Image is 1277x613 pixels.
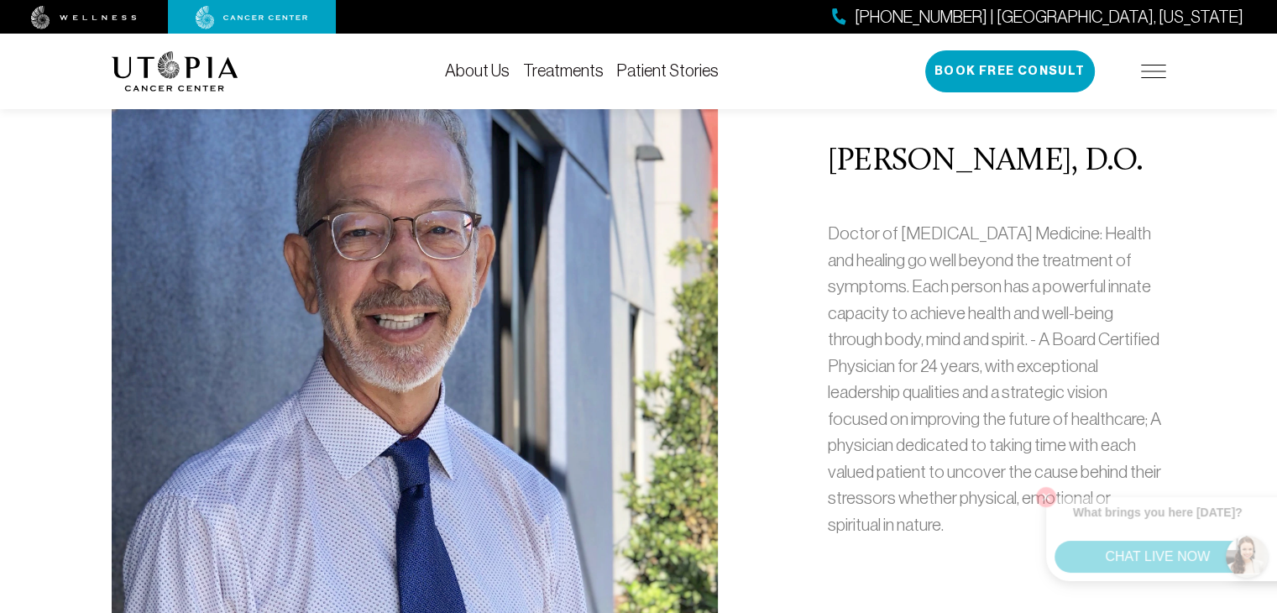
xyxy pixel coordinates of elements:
[828,220,1166,537] p: Doctor of [MEDICAL_DATA] Medicine: Health and healing go well beyond the treatment of symptoms. E...
[31,6,137,29] img: wellness
[617,61,719,80] a: Patient Stories
[832,5,1243,29] a: [PHONE_NUMBER] | [GEOGRAPHIC_DATA], [US_STATE]
[196,6,308,29] img: cancer center
[855,5,1243,29] span: [PHONE_NUMBER] | [GEOGRAPHIC_DATA], [US_STATE]
[925,50,1095,92] button: Book Free Consult
[112,51,238,92] img: logo
[523,61,604,80] a: Treatments
[828,144,1166,180] h2: [PERSON_NAME], D.O.
[445,61,510,80] a: About Us
[1141,65,1166,78] img: icon-hamburger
